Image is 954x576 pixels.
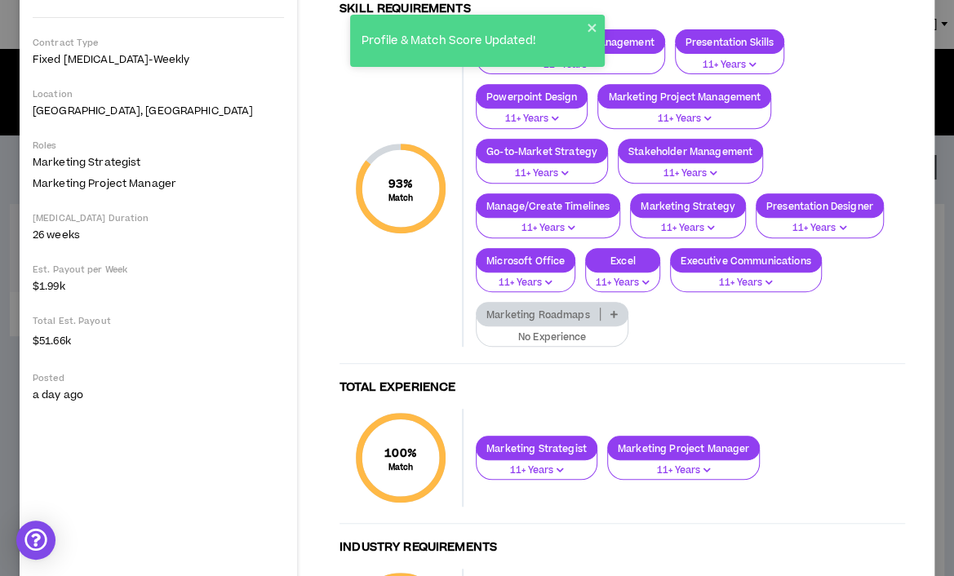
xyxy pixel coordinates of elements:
div: Profile & Match Score Updated! [357,28,587,55]
button: 11+ Years [476,98,588,129]
p: Contract Type [33,37,284,49]
p: Marketing Strategy [631,200,745,212]
button: No Experience [476,317,628,348]
p: Marketing Strategist [477,442,597,454]
button: 11+ Years [476,207,620,238]
p: Marketing Project Manager [608,442,760,454]
p: Microsoft Office [477,255,575,267]
p: a day ago [33,388,284,402]
p: 11+ Years [766,221,873,236]
button: 11+ Years [618,153,763,184]
p: Excel [586,255,659,267]
button: close [587,21,598,34]
p: 11+ Years [486,166,597,181]
p: 11+ Years [596,276,650,290]
p: Marketing Project Management [598,91,770,103]
button: 11+ Years [670,262,821,293]
button: 11+ Years [476,153,608,184]
small: Match [384,462,417,473]
p: Est. Payout per Week [33,264,284,276]
h4: Total Experience [339,380,905,396]
p: $1.99k [33,279,284,294]
p: Executive Communications [671,255,820,267]
span: $51.66k [33,330,71,350]
button: 11+ Years [597,98,771,129]
div: Open Intercom Messenger [16,521,55,560]
span: 100 % [384,445,417,462]
p: Presentation Skills [676,36,784,48]
p: Powerpoint Design [477,91,587,103]
button: 11+ Years [630,207,746,238]
span: Marketing Strategist [33,155,140,170]
p: Manage/Create Timelines [477,200,619,212]
p: [GEOGRAPHIC_DATA], [GEOGRAPHIC_DATA] [33,104,284,118]
span: 93 % [388,175,414,193]
p: 11+ Years [681,276,810,290]
p: Posted [33,372,284,384]
p: 26 weeks [33,228,284,242]
small: Match [388,193,414,204]
p: Stakeholder Management [619,145,762,157]
p: 11+ Years [686,58,774,73]
p: 11+ Years [486,221,610,236]
button: 11+ Years [675,44,785,75]
p: Total Est. Payout [33,315,284,327]
button: 11+ Years [476,262,575,293]
p: 11+ Years [486,276,565,290]
button: 11+ Years [607,450,761,481]
h4: Industry Requirements [339,540,905,556]
p: Marketing Roadmaps [477,308,600,321]
p: 11+ Years [608,112,761,126]
p: 11+ Years [486,463,587,478]
p: Location [33,88,284,100]
button: 11+ Years [585,262,660,293]
p: 11+ Years [641,221,735,236]
p: Presentation Designer [757,200,883,212]
p: Go-to-Market Strategy [477,145,607,157]
h4: Skill Requirements [339,2,905,17]
p: 11+ Years [628,166,752,181]
span: Marketing Project Manager [33,176,176,191]
p: [MEDICAL_DATA] Duration [33,212,284,224]
button: 11+ Years [756,207,884,238]
p: 11+ Years [486,112,577,126]
span: Fixed [MEDICAL_DATA] - weekly [33,52,189,67]
p: No Experience [486,330,618,345]
p: Roles [33,140,284,152]
button: 11+ Years [476,450,597,481]
p: 11+ Years [618,463,750,478]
